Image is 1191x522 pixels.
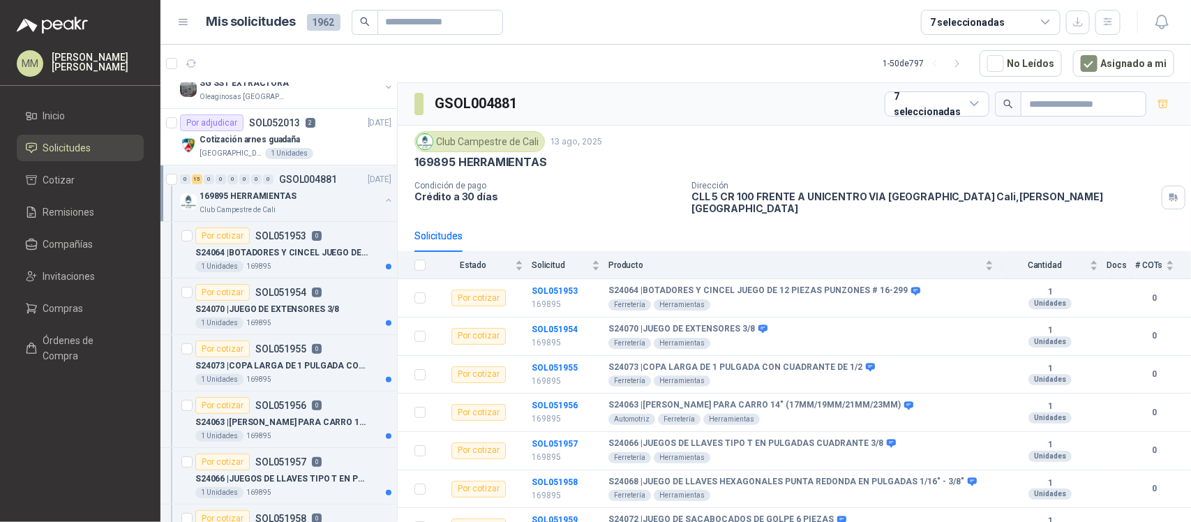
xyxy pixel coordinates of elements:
p: 0 [312,288,322,297]
div: Por cotizar [195,228,250,244]
div: Herramientas [654,375,710,387]
div: Herramientas [654,299,710,311]
p: 0 [312,401,322,410]
div: 0 [251,174,262,184]
b: S24066 | JUEGOS DE LLAVES TIPO T EN PULGADAS CUADRANTE 3/8 [608,438,883,449]
a: Por cotizarSOL0519530S24064 |BOTADORES Y CINCEL JUEGO DE 12 PIEZAS PUNZONES # 16-2991 Unidades169895 [160,222,397,278]
a: SOL051954 [532,325,578,334]
b: 1 [1002,478,1098,489]
th: Solicitud [532,252,608,279]
div: Por cotizar [195,454,250,470]
p: [DATE] [368,117,391,130]
p: 169895 HERRAMIENTAS [414,155,547,170]
p: 169895 [532,412,600,426]
a: Por cotizarSOL0519570S24066 |JUEGOS DE LLAVES TIPO T EN PULGADAS CUADRANTE 3/81 Unidades169895 [160,448,397,505]
p: SOL051956 [255,401,306,410]
div: Unidades [1028,451,1072,462]
span: search [1003,99,1013,109]
p: Club Campestre de Cali [200,204,276,216]
p: CLL 5 CR 100 FRENTE A UNICENTRO VIA [GEOGRAPHIC_DATA] Cali , [PERSON_NAME][GEOGRAPHIC_DATA] [691,191,1156,214]
b: 0 [1135,329,1174,343]
a: SOL051958 [532,477,578,487]
span: Inicio [43,108,66,124]
p: S24070 | JUEGO DE EXTENSORES 3/8 [195,303,339,316]
div: Ferretería [608,338,651,349]
div: 0 [180,174,190,184]
p: 169895 [246,487,271,498]
div: Por cotizar [451,366,506,383]
a: Solicitudes [17,135,144,161]
a: Cotizar [17,167,144,193]
p: Oleaginosas [GEOGRAPHIC_DATA][PERSON_NAME] [200,91,287,103]
div: Unidades [1028,489,1072,500]
div: Unidades [1028,374,1072,385]
p: 169895 [532,336,600,350]
div: Herramientas [654,338,710,349]
div: Ferretería [658,414,701,425]
a: Invitaciones [17,263,144,290]
a: SOL051955 [532,363,578,373]
th: Producto [608,252,1002,279]
b: 1 [1002,325,1098,336]
p: S24073 | COPA LARGA DE 1 PULGADA CON CUADRANTE DE 1/2 [195,359,369,373]
span: Solicitud [532,260,589,270]
div: 0 [216,174,226,184]
p: SOL051957 [255,457,306,467]
div: 1 Unidades [195,261,244,272]
th: Cantidad [1002,252,1107,279]
b: SOL051956 [532,401,578,410]
p: [PERSON_NAME] [PERSON_NAME] [52,52,144,72]
div: Herramientas [703,414,760,425]
div: Club Campestre de Cali [414,131,545,152]
div: Por cotizar [195,341,250,357]
a: Órdenes de Compra [17,327,144,369]
b: S24073 | COPA LARGA DE 1 PULGADA CON CUADRANTE DE 1/2 [608,362,862,373]
div: MM [17,50,43,77]
div: Por cotizar [451,328,506,345]
span: Cantidad [1002,260,1087,270]
p: S24066 | JUEGOS DE LLAVES TIPO T EN PULGADAS CUADRANTE 3/8 [195,472,369,486]
span: Cotizar [43,172,75,188]
p: SOL052013 [249,118,300,128]
b: 1 [1002,401,1098,412]
span: Compras [43,301,84,316]
span: Compañías [43,237,93,252]
b: S24070 | JUEGO DE EXTENSORES 3/8 [608,324,755,335]
p: 2 [306,118,315,128]
div: 1 Unidades [195,318,244,329]
span: Órdenes de Compra [43,333,130,364]
a: SOL051953 [532,286,578,296]
div: Por cotizar [195,397,250,414]
b: 0 [1135,368,1174,381]
b: S24068 | JUEGO DE LLAVES HEXAGONALES PUNTA REDONDA EN PULGADAS 1/16" - 3/8" [608,477,964,488]
span: Estado [434,260,512,270]
p: [GEOGRAPHIC_DATA] [200,148,262,159]
a: Compras [17,295,144,322]
p: 169895 HERRAMIENTAS [200,190,297,203]
p: 0 [312,231,322,241]
b: 1 [1002,364,1098,375]
p: 169895 [532,375,600,388]
div: Por cotizar [451,404,506,421]
p: 0 [312,344,322,354]
span: search [360,17,370,27]
p: 169895 [532,451,600,464]
button: Asignado a mi [1073,50,1174,77]
div: Ferretería [608,452,651,463]
b: 0 [1135,444,1174,457]
a: Por cotizarSOL0519540S24070 |JUEGO DE EXTENSORES 3/81 Unidades169895 [160,278,397,335]
p: 169895 [532,489,600,502]
th: Docs [1107,252,1135,279]
img: Company Logo [180,80,197,97]
p: 169895 [246,318,271,329]
p: 0 [312,457,322,467]
div: 1 - 50 de 797 [883,52,968,75]
b: 1 [1002,287,1098,298]
div: Por cotizar [451,481,506,498]
img: Company Logo [417,134,433,149]
th: # COTs [1135,252,1191,279]
p: GSOL004881 [279,174,337,184]
b: S24063 | [PERSON_NAME] PARA CARRO 14" (17MM/19MM/21MM/23MM) [608,400,901,411]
